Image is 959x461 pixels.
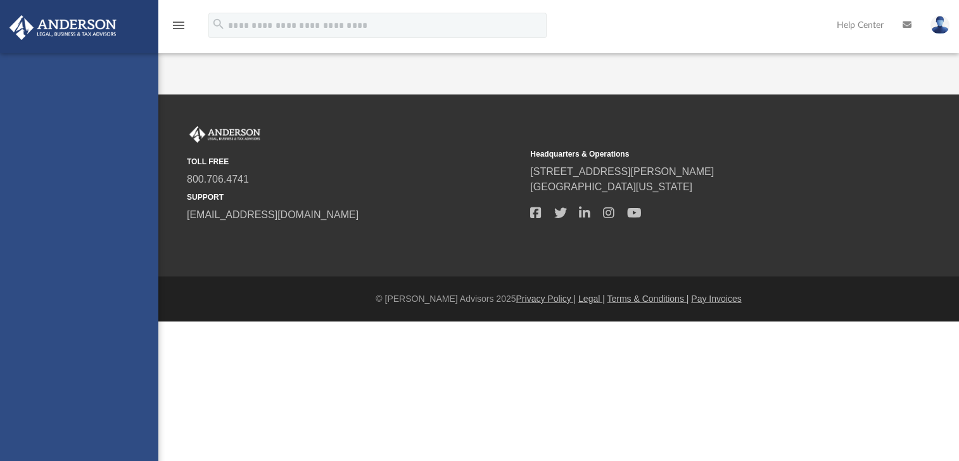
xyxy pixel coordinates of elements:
a: Terms & Conditions | [607,294,689,304]
a: menu [171,24,186,33]
a: Privacy Policy | [516,294,576,304]
small: SUPPORT [187,192,521,203]
small: TOLL FREE [187,156,521,167]
div: © [PERSON_NAME] Advisors 2025 [158,292,959,306]
small: Headquarters & Operations [530,148,865,160]
a: Legal | [578,294,605,304]
a: [STREET_ADDRESS][PERSON_NAME] [530,166,714,177]
img: Anderson Advisors Platinum Portal [187,126,263,143]
i: menu [171,18,186,33]
img: User Pic [930,16,949,34]
a: Pay Invoices [691,294,741,304]
i: search [212,17,225,31]
img: Anderson Advisors Platinum Portal [6,15,120,40]
a: 800.706.4741 [187,174,249,185]
a: [EMAIL_ADDRESS][DOMAIN_NAME] [187,209,359,220]
a: [GEOGRAPHIC_DATA][US_STATE] [530,181,692,192]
